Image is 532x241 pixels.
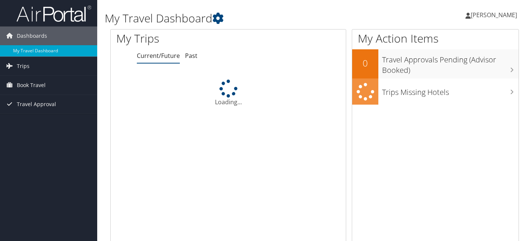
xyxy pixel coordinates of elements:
img: airportal-logo.png [16,5,91,22]
h3: Travel Approvals Pending (Advisor Booked) [382,51,519,75]
a: Past [185,52,197,60]
h3: Trips Missing Hotels [382,83,519,98]
a: Current/Future [137,52,180,60]
div: Loading... [111,80,346,106]
a: [PERSON_NAME] [465,4,525,26]
span: Dashboards [17,27,47,45]
span: Book Travel [17,76,46,95]
span: Travel Approval [17,95,56,114]
h1: My Trips [116,31,242,46]
span: [PERSON_NAME] [471,11,517,19]
h1: My Travel Dashboard [105,10,385,26]
span: Trips [17,57,30,75]
a: 0Travel Approvals Pending (Advisor Booked) [352,49,519,78]
h1: My Action Items [352,31,519,46]
a: Trips Missing Hotels [352,78,519,105]
h2: 0 [352,57,378,69]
